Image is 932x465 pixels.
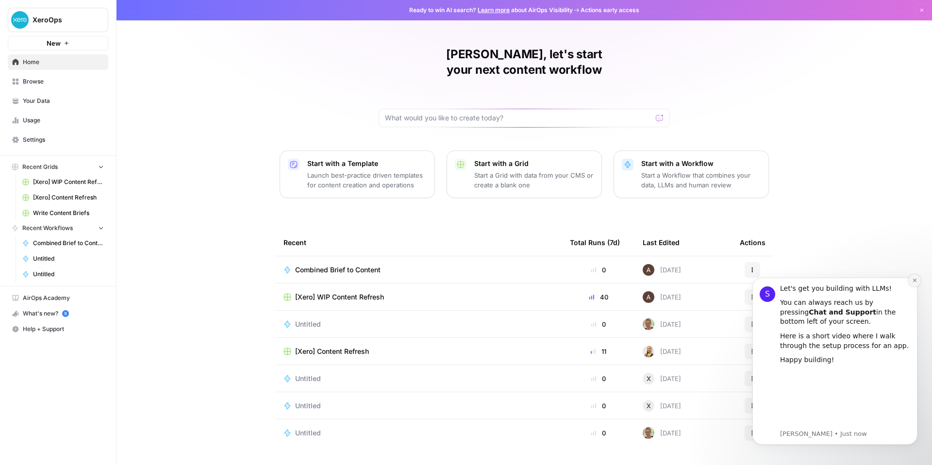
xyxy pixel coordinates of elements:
[23,97,104,105] span: Your Data
[23,135,104,144] span: Settings
[295,374,321,383] span: Untitled
[570,401,627,411] div: 0
[740,229,766,256] div: Actions
[42,166,172,175] p: Message from Steven, sent Just now
[18,205,108,221] a: Write Content Briefs
[643,427,681,439] div: [DATE]
[643,346,654,357] img: ygsh7oolkwauxdw54hskm6m165th
[295,292,384,302] span: [Xero] WIP Content Refresh
[643,291,681,303] div: [DATE]
[379,47,670,78] h1: [PERSON_NAME], let's start your next content workflow
[570,347,627,356] div: 11
[33,178,104,186] span: [Xero] WIP Content Refresh
[22,163,58,171] span: Recent Grids
[170,11,183,24] button: Dismiss notification
[33,193,104,202] span: [Xero] Content Refresh
[641,170,761,190] p: Start a Workflow that combines your data, LLMs and human review
[474,159,594,168] p: Start with a Grid
[33,239,104,248] span: Combined Brief to Content
[643,264,681,276] div: [DATE]
[8,306,108,321] button: What's new? 5
[33,209,104,217] span: Write Content Briefs
[570,428,627,438] div: 0
[8,54,108,70] a: Home
[570,229,620,256] div: Total Runs (7d)
[47,38,61,48] span: New
[643,346,681,357] div: [DATE]
[647,374,651,383] span: X
[22,224,73,232] span: Recent Workflows
[8,221,108,235] button: Recent Workflows
[23,77,104,86] span: Browse
[8,306,108,321] div: What's new?
[643,264,654,276] img: wtbmvrjo3qvncyiyitl6zoukl9gz
[8,36,108,50] button: New
[643,400,681,412] div: [DATE]
[307,170,427,190] p: Launch best-practice driven templates for content creation and operations
[641,159,761,168] p: Start with a Workflow
[643,291,654,303] img: wtbmvrjo3qvncyiyitl6zoukl9gz
[11,11,29,29] img: XeroOps Logo
[570,319,627,329] div: 0
[478,6,510,14] a: Learn more
[570,265,627,275] div: 0
[8,113,108,128] a: Usage
[8,160,108,174] button: Recent Grids
[447,150,602,198] button: Start with a GridStart a Grid with data from your CMS or create a blank one
[280,150,435,198] button: Start with a TemplateLaunch best-practice driven templates for content creation and operations
[18,251,108,266] a: Untitled
[643,229,680,256] div: Last Edited
[409,6,573,15] span: Ready to win AI search? about AirOps Visibility
[23,116,104,125] span: Usage
[647,401,651,411] span: X
[581,6,639,15] span: Actions early access
[33,15,91,25] span: XeroOps
[62,310,69,317] a: 5
[42,107,172,165] iframe: youtube
[8,132,108,148] a: Settings
[385,113,652,123] input: What would you like to create today?
[295,401,321,411] span: Untitled
[738,263,932,460] iframe: Intercom notifications message
[8,290,108,306] a: AirOps Academy
[33,254,104,263] span: Untitled
[18,174,108,190] a: [Xero] WIP Content Refresh
[614,150,769,198] button: Start with a WorkflowStart a Workflow that combines your data, LLMs and human review
[8,93,108,109] a: Your Data
[295,347,369,356] span: [Xero] Content Refresh
[23,294,104,302] span: AirOps Academy
[283,229,554,256] div: Recent
[8,74,108,89] a: Browse
[283,347,554,356] a: [Xero] Content Refresh
[283,428,554,438] a: Untitled
[570,292,627,302] div: 40
[570,374,627,383] div: 0
[283,319,554,329] a: Untitled
[283,374,554,383] a: Untitled
[283,265,554,275] a: Combined Brief to Content
[8,8,108,32] button: Workspace: XeroOps
[23,325,104,333] span: Help + Support
[33,270,104,279] span: Untitled
[283,292,554,302] a: [Xero] WIP Content Refresh
[8,321,108,337] button: Help + Support
[283,401,554,411] a: Untitled
[23,58,104,66] span: Home
[18,235,108,251] a: Combined Brief to Content
[307,159,427,168] p: Start with a Template
[295,428,321,438] span: Untitled
[295,319,321,329] span: Untitled
[643,318,654,330] img: lmunieaapx9c9tryyoi7fiszj507
[64,311,67,316] text: 5
[295,265,381,275] span: Combined Brief to Content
